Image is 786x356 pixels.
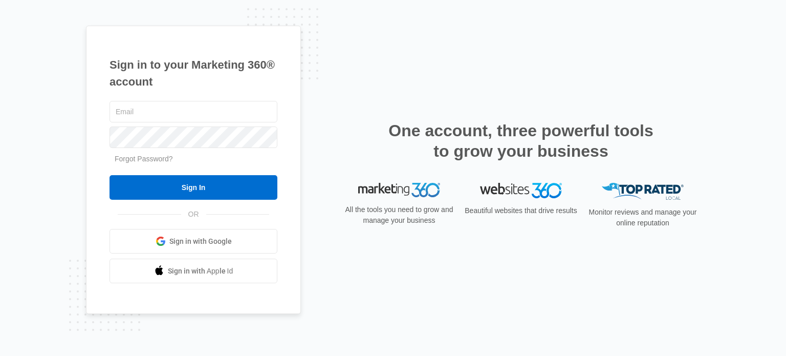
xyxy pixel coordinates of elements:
input: Email [110,101,277,122]
img: Websites 360 [480,183,562,198]
a: Sign in with Apple Id [110,259,277,283]
p: Monitor reviews and manage your online reputation [585,207,700,228]
h2: One account, three powerful tools to grow your business [385,120,657,161]
a: Forgot Password? [115,155,173,163]
span: Sign in with Apple Id [168,266,233,277]
p: All the tools you need to grow and manage your business [342,204,456,226]
p: Beautiful websites that drive results [464,205,578,216]
input: Sign In [110,175,277,200]
span: OR [181,209,206,220]
a: Sign in with Google [110,229,277,254]
img: Top Rated Local [602,183,684,200]
span: Sign in with Google [169,236,232,247]
h1: Sign in to your Marketing 360® account [110,56,277,90]
img: Marketing 360 [358,183,440,197]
